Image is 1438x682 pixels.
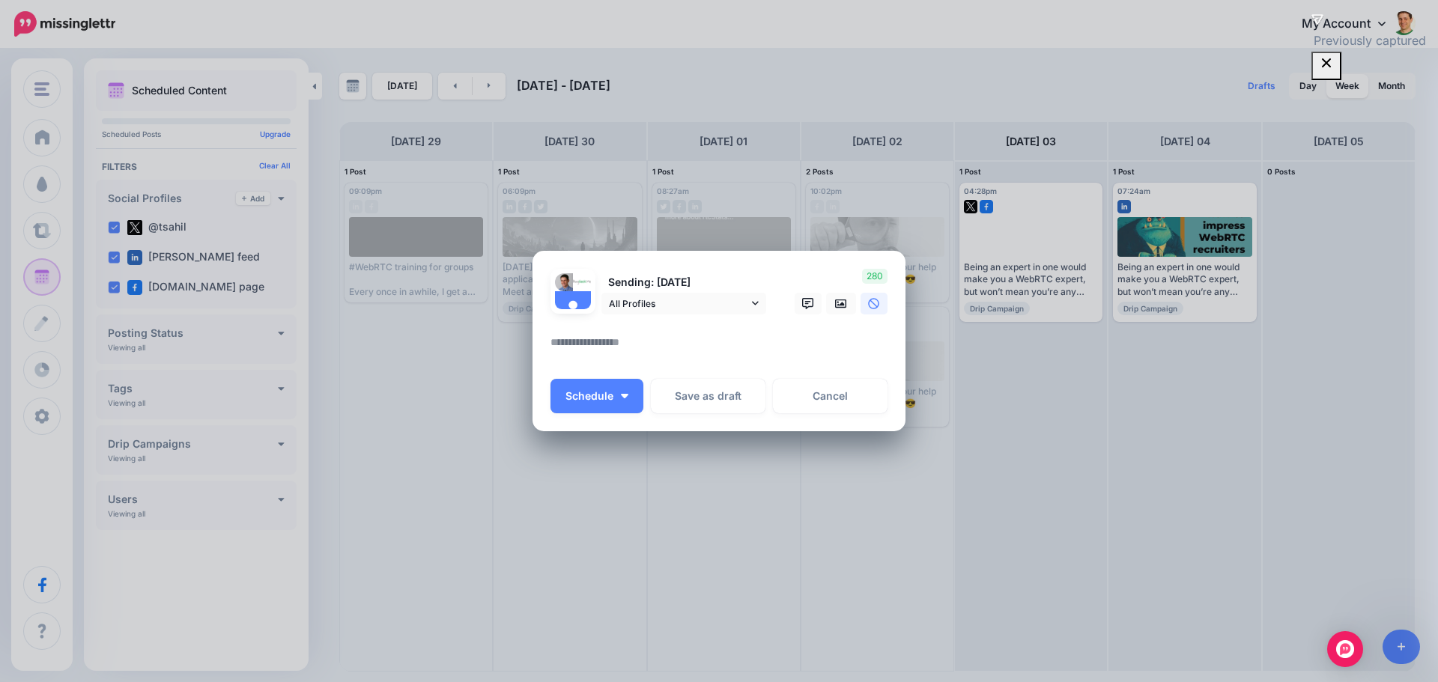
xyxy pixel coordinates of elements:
a: All Profiles [601,293,766,314]
img: 14446026_998167033644330_331161593929244144_n-bsa28576.png [573,273,591,291]
div: Open Intercom Messenger [1327,631,1363,667]
img: arrow-down-white.png [621,394,628,398]
span: Schedule [565,391,613,401]
span: 280 [862,269,888,284]
button: Save as draft [651,379,765,413]
button: Schedule [550,379,643,413]
span: All Profiles [609,296,748,311]
a: Cancel [773,379,888,413]
img: portrait-512x512-19370.jpg [555,273,573,291]
img: user_default_image.png [555,291,591,327]
p: Sending: [DATE] [601,274,766,291]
